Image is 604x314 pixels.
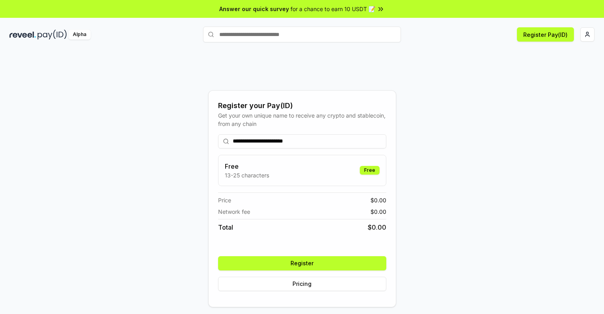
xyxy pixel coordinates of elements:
[517,27,574,42] button: Register Pay(ID)
[38,30,67,40] img: pay_id
[360,166,380,175] div: Free
[370,196,386,204] span: $ 0.00
[218,277,386,291] button: Pricing
[368,223,386,232] span: $ 0.00
[370,207,386,216] span: $ 0.00
[218,196,231,204] span: Price
[225,171,269,179] p: 13-25 characters
[218,223,233,232] span: Total
[291,5,375,13] span: for a chance to earn 10 USDT 📝
[9,30,36,40] img: reveel_dark
[219,5,289,13] span: Answer our quick survey
[218,256,386,270] button: Register
[225,162,269,171] h3: Free
[218,207,250,216] span: Network fee
[68,30,91,40] div: Alpha
[218,100,386,111] div: Register your Pay(ID)
[218,111,386,128] div: Get your own unique name to receive any crypto and stablecoin, from any chain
